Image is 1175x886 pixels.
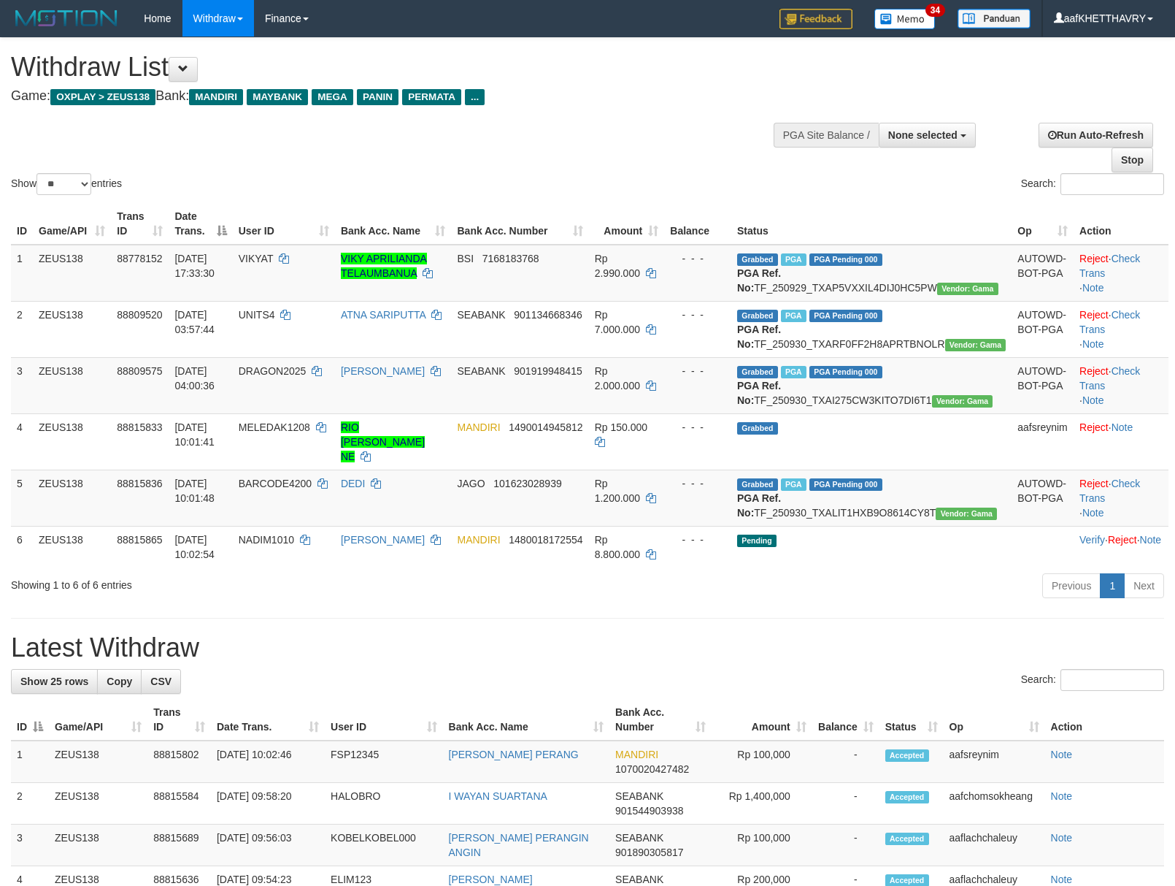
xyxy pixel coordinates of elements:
[449,874,533,885] a: [PERSON_NAME]
[174,253,215,279] span: [DATE] 17:33:30
[1039,123,1153,148] a: Run Auto-Refresh
[731,203,1012,245] th: Status
[11,783,49,825] td: 2
[11,53,768,82] h1: Withdraw List
[1124,573,1164,598] a: Next
[449,790,547,802] a: I WAYAN SUARTANA
[335,203,452,245] th: Bank Acc. Name: activate to sort column ascending
[595,365,640,392] span: Rp 2.000.000
[1079,309,1140,335] a: Check Trans
[11,572,479,592] div: Showing 1 to 6 of 6 entries
[1079,365,1140,392] a: Check Trans
[341,309,425,321] a: ATNA SARIPUTTA
[1021,669,1164,691] label: Search:
[615,874,663,885] span: SEABANK
[944,741,1045,783] td: aafsreynim
[945,339,1006,351] span: Vendor URL: https://trx31.1velocity.biz
[11,633,1164,662] h1: Latest Withdraw
[449,832,589,858] a: [PERSON_NAME] PERANGIN ANGIN
[1074,526,1168,568] td: · ·
[11,7,122,29] img: MOTION_logo.png
[1074,203,1168,245] th: Action
[937,283,998,295] span: Vendor URL: https://trx31.1velocity.biz
[493,478,561,489] span: Copy 101623028939 to clipboard
[1079,478,1109,489] a: Reject
[731,357,1012,413] td: TF_250930_TXAI275CW3KITO7DI6T1
[885,833,929,845] span: Accepted
[737,267,781,294] b: PGA Ref. No:
[874,9,936,29] img: Button%20Memo.svg
[117,534,162,546] span: 88815865
[189,89,243,105] span: MANDIRI
[737,535,777,547] span: Pending
[1079,309,1109,321] a: Reject
[1074,470,1168,526] td: · ·
[11,301,33,357] td: 2
[325,699,442,741] th: User ID: activate to sort column ascending
[885,749,929,762] span: Accepted
[141,669,181,694] a: CSV
[97,669,142,694] a: Copy
[589,203,665,245] th: Amount: activate to sort column ascending
[779,9,852,29] img: Feedback.jpg
[1060,173,1164,195] input: Search:
[211,825,325,866] td: [DATE] 09:56:03
[944,783,1045,825] td: aafchomsokheang
[1079,253,1109,264] a: Reject
[239,365,307,377] span: DRAGON2025
[670,251,725,266] div: - - -
[1074,245,1168,302] td: · ·
[1012,413,1074,470] td: aafsreynim
[812,699,879,741] th: Balance: activate to sort column ascending
[615,805,683,817] span: Copy 901544903938 to clipboard
[1060,669,1164,691] input: Search:
[11,526,33,568] td: 6
[1079,253,1140,279] a: Check Trans
[465,89,485,105] span: ...
[509,534,582,546] span: Copy 1480018172554 to clipboard
[402,89,461,105] span: PERMATA
[11,203,33,245] th: ID
[49,783,147,825] td: ZEUS138
[457,309,505,321] span: SEABANK
[781,366,806,378] span: Marked by aafkaynarin
[117,365,162,377] span: 88809575
[737,366,778,378] span: Grabbed
[169,203,232,245] th: Date Trans.: activate to sort column descending
[1079,478,1140,504] a: Check Trans
[325,783,442,825] td: HALOBRO
[615,847,683,858] span: Copy 901890305817 to clipboard
[781,310,806,322] span: Marked by aafkaynarin
[737,478,778,491] span: Grabbed
[312,89,353,105] span: MEGA
[33,470,111,526] td: ZEUS138
[325,825,442,866] td: KOBELKOBEL000
[737,324,781,350] b: PGA Ref. No:
[1112,148,1153,172] a: Stop
[944,825,1045,866] td: aaflachchaleuy
[809,310,882,322] span: PGA Pending
[1012,203,1074,245] th: Op: activate to sort column ascending
[514,365,582,377] span: Copy 901919948415 to clipboard
[1042,573,1101,598] a: Previous
[1082,338,1104,350] a: Note
[737,380,781,406] b: PGA Ref. No:
[11,669,98,694] a: Show 25 rows
[879,123,976,148] button: None selected
[117,309,162,321] span: 88809520
[147,699,211,741] th: Trans ID: activate to sort column ascending
[247,89,308,105] span: MAYBANK
[117,478,162,489] span: 88815836
[1079,421,1109,433] a: Reject
[514,309,582,321] span: Copy 901134668346 to clipboard
[33,357,111,413] td: ZEUS138
[879,699,944,741] th: Status: activate to sort column ascending
[925,4,945,17] span: 34
[1074,413,1168,470] td: ·
[341,365,425,377] a: [PERSON_NAME]
[457,253,474,264] span: BSI
[774,123,879,148] div: PGA Site Balance /
[33,413,111,470] td: ZEUS138
[781,478,806,491] span: Marked by aafchomsokheang
[1082,507,1104,519] a: Note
